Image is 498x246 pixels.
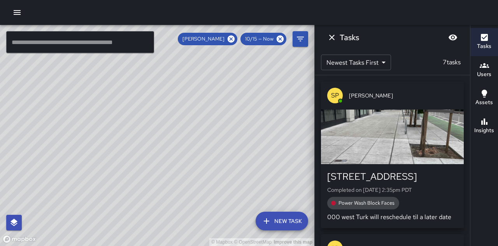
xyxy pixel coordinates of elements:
[445,30,461,45] button: Blur
[256,212,308,230] button: New Task
[475,98,493,107] h6: Assets
[321,81,464,228] button: SP[PERSON_NAME][STREET_ADDRESS]Completed on [DATE] 2:35pm PDTPower Wash Block Faces000 west Turk ...
[477,70,491,79] h6: Users
[240,35,278,43] span: 10/15 — Now
[470,56,498,84] button: Users
[327,212,458,222] p: 000 west Turk will reschedule til a later date
[477,42,491,51] h6: Tasks
[331,91,339,100] p: SP
[321,55,391,70] div: Newest Tasks First
[240,33,286,45] div: 10/15 — Now
[474,126,494,135] h6: Insights
[470,112,498,140] button: Insights
[327,186,458,194] p: Completed on [DATE] 2:35pm PDT
[178,35,229,43] span: [PERSON_NAME]
[340,31,359,44] h6: Tasks
[334,199,399,207] span: Power Wash Block Faces
[324,30,340,45] button: Dismiss
[470,28,498,56] button: Tasks
[349,92,458,99] span: [PERSON_NAME]
[178,33,237,45] div: [PERSON_NAME]
[440,58,464,67] p: 7 tasks
[327,170,458,183] div: [STREET_ADDRESS]
[470,84,498,112] button: Assets
[293,31,308,47] button: Filters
